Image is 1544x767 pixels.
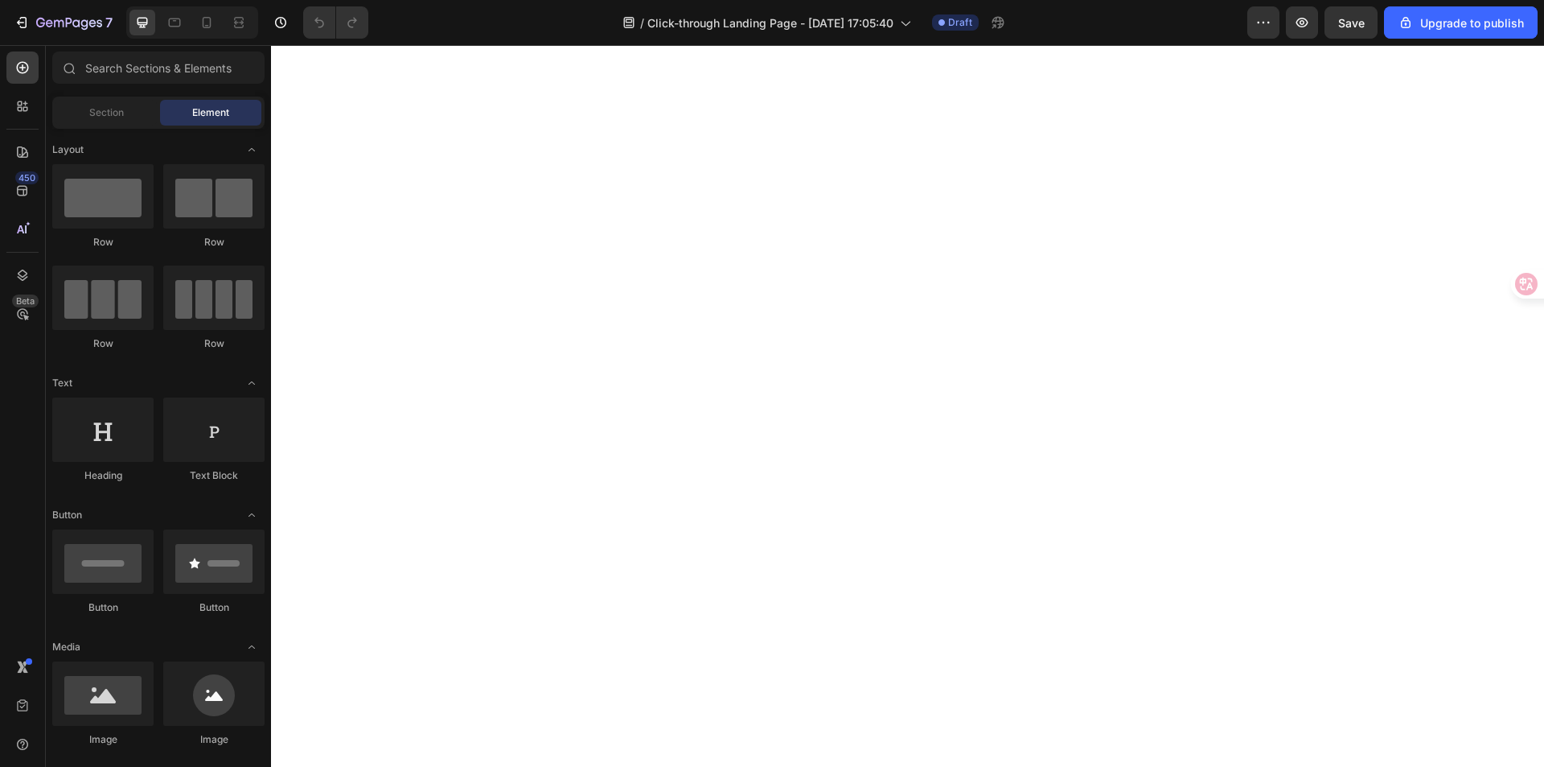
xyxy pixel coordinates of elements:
[303,6,368,39] div: Undo/Redo
[52,640,80,654] span: Media
[192,105,229,120] span: Element
[163,732,265,747] div: Image
[163,468,265,483] div: Text Block
[239,634,265,660] span: Toggle open
[1338,16,1365,30] span: Save
[6,6,120,39] button: 7
[52,732,154,747] div: Image
[239,370,265,396] span: Toggle open
[163,600,265,615] div: Button
[239,502,265,528] span: Toggle open
[163,235,265,249] div: Row
[52,508,82,522] span: Button
[640,14,644,31] span: /
[105,13,113,32] p: 7
[52,336,154,351] div: Row
[1398,14,1524,31] div: Upgrade to publish
[52,600,154,615] div: Button
[12,295,39,307] div: Beta
[52,142,84,157] span: Layout
[163,336,265,351] div: Row
[52,235,154,249] div: Row
[89,105,124,120] span: Section
[271,45,1544,767] iframe: Design area
[647,14,893,31] span: Click-through Landing Page - [DATE] 17:05:40
[1384,6,1538,39] button: Upgrade to publish
[1324,6,1378,39] button: Save
[948,15,972,30] span: Draft
[52,376,72,390] span: Text
[52,52,265,84] input: Search Sections & Elements
[52,468,154,483] div: Heading
[239,137,265,163] span: Toggle open
[15,171,39,184] div: 450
